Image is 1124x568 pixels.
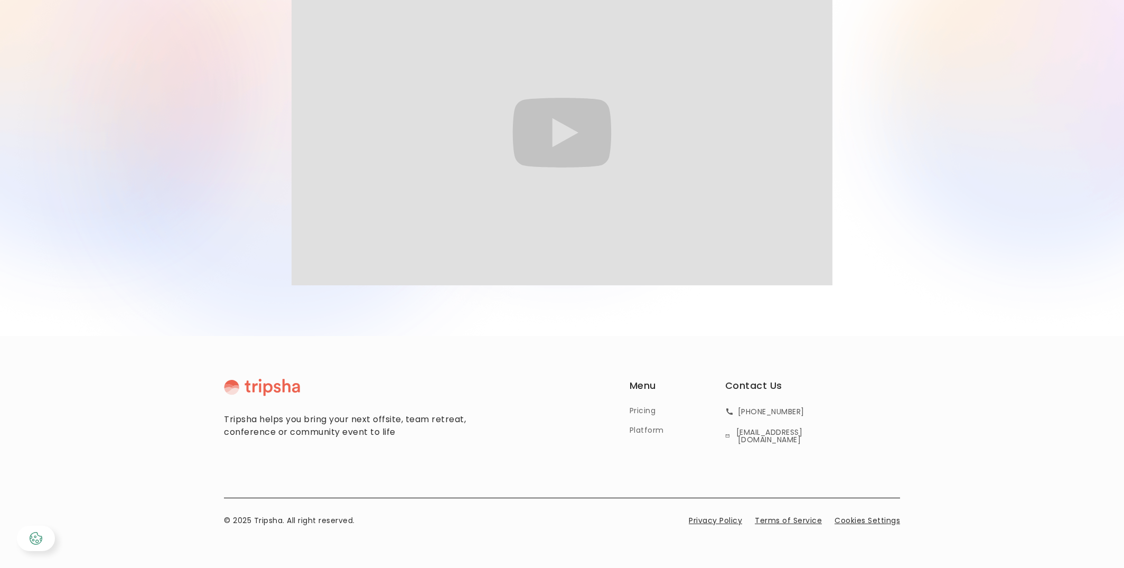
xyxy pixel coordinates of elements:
[630,378,656,397] div: Menu
[734,429,804,443] div: [EMAIL_ADDRESS][DOMAIN_NAME]
[835,515,900,526] a: Cookies Settings
[755,515,822,526] a: Terms of Service
[738,408,804,415] div: [PHONE_NUMBER]
[689,515,742,526] a: Privacy Policy
[725,405,804,418] a: [PHONE_NUMBER]
[630,405,656,416] a: Pricing
[630,425,664,436] a: Platform
[224,378,300,396] img: Tripsha Logo
[725,426,804,445] a: [EMAIL_ADDRESS][DOMAIN_NAME]
[224,413,477,439] div: Tripsha helps you bring your next offsite, team retreat, conference or community event to life
[224,515,355,526] div: © 2025 Tripsha. All right reserved.
[725,378,782,397] div: Contact Us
